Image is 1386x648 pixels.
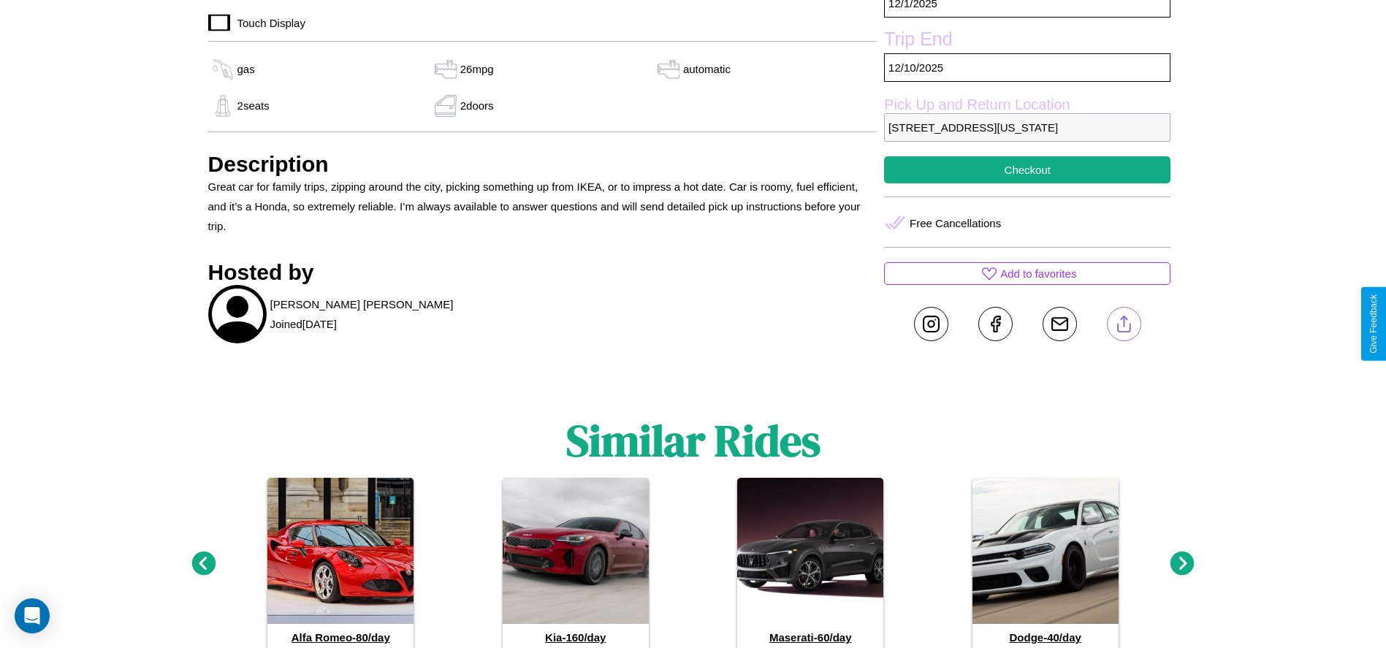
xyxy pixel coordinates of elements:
img: gas [208,95,237,117]
img: gas [654,58,683,80]
p: 2 seats [237,96,270,115]
h1: Similar Rides [566,411,820,470]
label: Pick Up and Return Location [884,96,1170,113]
p: Touch Display [230,13,305,33]
img: gas [208,58,237,80]
p: [STREET_ADDRESS][US_STATE] [884,113,1170,142]
div: Open Intercom Messenger [15,598,50,633]
p: Great car for family trips, zipping around the city, picking something up from IKEA, or to impres... [208,177,877,236]
h3: Hosted by [208,260,877,285]
img: gas [431,58,460,80]
img: gas [431,95,460,117]
p: 12 / 10 / 2025 [884,53,1170,82]
p: 2 doors [460,96,494,115]
h3: Description [208,152,877,177]
label: Trip End [884,28,1170,53]
div: Give Feedback [1368,294,1379,354]
p: Joined [DATE] [270,314,337,334]
button: Checkout [884,156,1170,183]
p: gas [237,59,255,79]
p: Add to favorites [1000,264,1076,283]
p: [PERSON_NAME] [PERSON_NAME] [270,294,454,314]
p: 26 mpg [460,59,494,79]
p: automatic [683,59,731,79]
button: Add to favorites [884,262,1170,285]
p: Free Cancellations [910,213,1001,233]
